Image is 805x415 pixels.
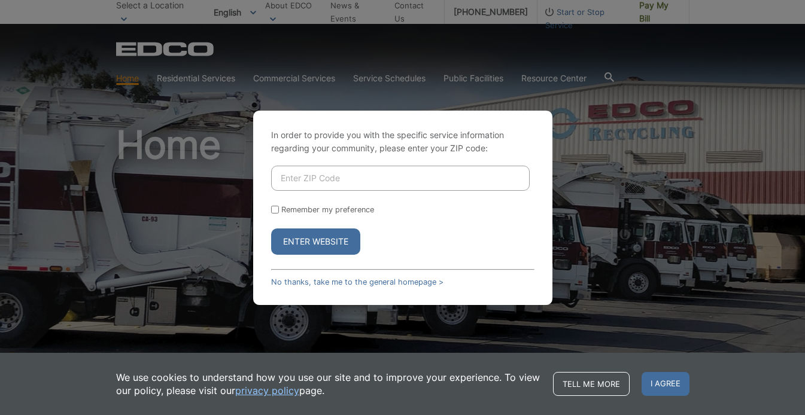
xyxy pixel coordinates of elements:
[271,228,360,255] button: Enter Website
[116,371,541,397] p: We use cookies to understand how you use our site and to improve your experience. To view our pol...
[271,129,534,155] p: In order to provide you with the specific service information regarding your community, please en...
[271,166,530,191] input: Enter ZIP Code
[235,384,299,397] a: privacy policy
[642,372,689,396] span: I agree
[553,372,630,396] a: Tell me more
[281,205,374,214] label: Remember my preference
[271,277,443,286] a: No thanks, take me to the general homepage >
